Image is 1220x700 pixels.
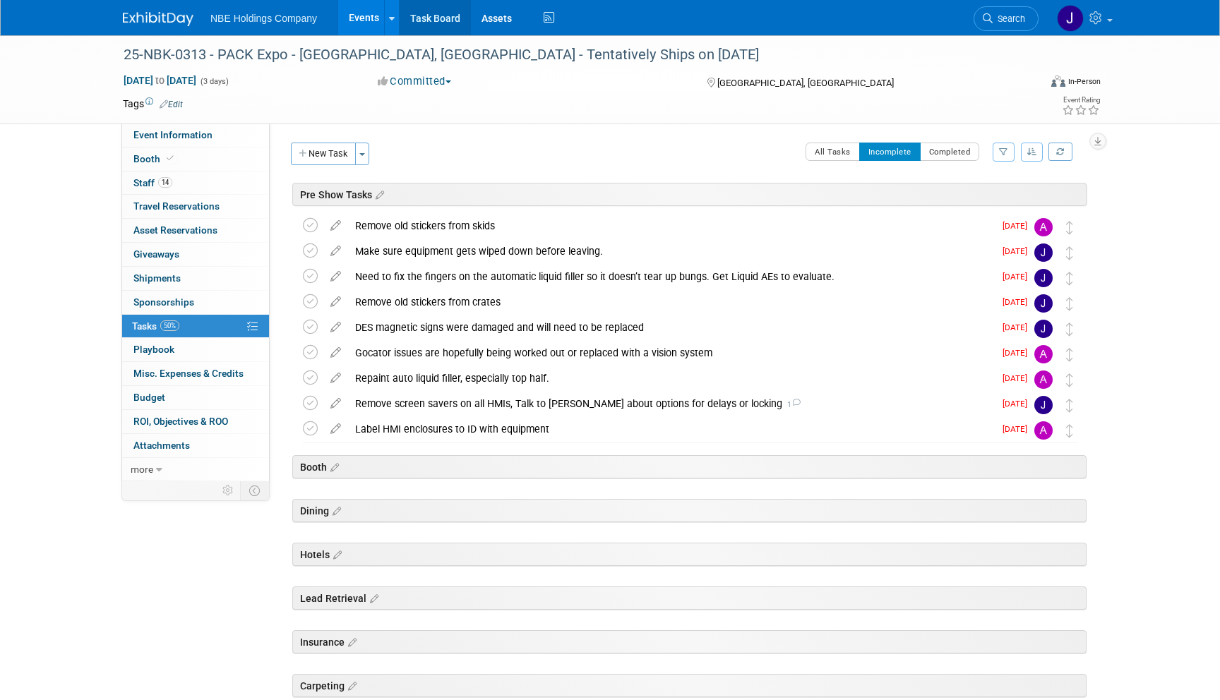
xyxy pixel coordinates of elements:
div: Insurance [292,630,1087,653]
i: Move task [1066,399,1073,412]
span: [GEOGRAPHIC_DATA], [GEOGRAPHIC_DATA] [717,78,894,88]
span: NBE Holdings Company [210,13,317,24]
div: Hotels [292,543,1087,566]
span: Travel Reservations [133,200,220,212]
span: Staff [133,177,172,188]
a: Misc. Expenses & Credits [122,362,269,385]
a: edit [323,321,348,334]
span: [DATE] [1003,424,1034,434]
a: Edit sections [330,547,342,561]
span: Attachments [133,440,190,451]
a: ROI, Objectives & ROO [122,410,269,433]
span: Giveaways [133,248,179,260]
a: Asset Reservations [122,219,269,242]
img: John Vargo [1034,294,1053,313]
img: Andrew Church-Payton [1034,370,1053,389]
button: Incomplete [859,143,921,161]
div: 25-NBK-0313 - PACK Expo - [GEOGRAPHIC_DATA], [GEOGRAPHIC_DATA] - Tentatively Ships on [DATE] [119,42,1017,68]
img: Jaron Harthun [1034,243,1053,262]
button: Committed [373,74,457,89]
div: Event Rating [1062,97,1100,104]
span: [DATE] [DATE] [123,74,197,87]
div: Need to fix the fingers on the automatic liquid filler so it doesn’t tear up bungs. Get Liquid AE... [348,265,994,289]
i: Move task [1066,297,1073,310]
i: Move task [1066,373,1073,387]
span: [DATE] [1003,246,1034,256]
div: Repaint auto liquid filler, especially top half. [348,366,994,390]
td: Tags [123,97,183,111]
a: Giveaways [122,243,269,266]
span: Search [993,13,1025,24]
a: Shipments [122,267,269,290]
div: Label HMI enclosures to ID with equipment [348,417,994,441]
i: Move task [1066,272,1073,285]
a: Edit sections [327,459,339,473]
a: Edit [160,99,183,109]
button: Completed [920,143,980,161]
i: Move task [1066,246,1073,260]
img: Josh Dykstra [1034,269,1053,287]
img: Andrew Church-Payton [1034,345,1053,363]
span: more [131,464,153,475]
span: Asset Reservations [133,224,217,236]
a: edit [323,219,348,232]
a: Booth [122,147,269,171]
a: edit [323,423,348,435]
div: Booth [292,455,1087,478]
span: [DATE] [1003,297,1034,307]
button: All Tasks [806,143,860,161]
span: [DATE] [1003,348,1034,358]
span: [DATE] [1003,221,1034,231]
i: Move task [1066,221,1073,234]
span: Shipments [133,272,181,284]
span: Booth [133,153,177,164]
span: 1 [782,400,801,409]
a: Attachments [122,434,269,457]
a: Budget [122,386,269,409]
img: John Vargo [1034,320,1053,338]
a: Edit sections [345,678,357,692]
a: Travel Reservations [122,195,269,218]
i: Move task [1066,348,1073,361]
div: Gocator issues are hopefully being worked out or replaced with a vision system [348,341,994,365]
a: Event Information [122,123,269,147]
td: Toggle Event Tabs [241,481,270,500]
div: Remove old stickers from skids [348,214,994,238]
img: Josh Dykstra [1034,396,1053,414]
span: Playbook [133,344,174,355]
span: [DATE] [1003,322,1034,332]
img: Andrew Church-Payton [1034,421,1053,440]
button: New Task [291,143,356,165]
img: Andrew Church-Payton [1034,218,1053,236]
i: Booth reservation complete [167,155,174,162]
div: Pre Show Tasks [292,183,1087,206]
img: John Vargo [1057,5,1084,32]
span: 50% [160,320,179,331]
a: edit [323,296,348,308]
a: edit [323,372,348,385]
div: Remove screen savers on all HMIs, Talk to [PERSON_NAME] about options for delays or locking [348,392,994,416]
a: Playbook [122,338,269,361]
a: Tasks50% [122,315,269,338]
img: ExhibitDay [123,12,193,26]
span: to [153,75,167,86]
a: more [122,458,269,481]
img: Format-Inperson.png [1051,76,1065,87]
a: Edit sections [345,634,357,648]
div: Carpeting [292,674,1087,697]
a: edit [323,270,348,283]
span: 14 [158,177,172,188]
span: (3 days) [199,77,229,86]
div: Event Format [955,73,1101,95]
span: Misc. Expenses & Credits [133,368,244,379]
a: edit [323,245,348,258]
i: Move task [1066,424,1073,437]
a: Edit sections [366,591,378,605]
a: Search [974,6,1039,31]
span: [DATE] [1003,272,1034,282]
div: Make sure equipment gets wiped down before leaving. [348,239,994,263]
span: Sponsorships [133,296,194,308]
span: [DATE] [1003,399,1034,409]
a: edit [323,346,348,359]
a: Sponsorships [122,291,269,314]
